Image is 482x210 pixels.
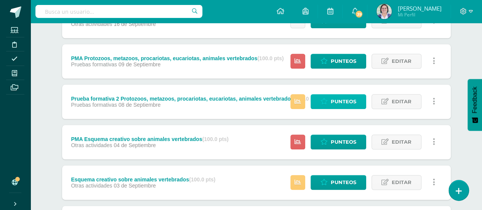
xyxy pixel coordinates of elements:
[331,54,356,68] span: Punteos
[202,136,229,142] strong: (100.0 pts)
[71,142,112,148] span: Otras actividades
[189,176,215,183] strong: (100.0 pts)
[397,11,441,18] span: Mi Perfil
[468,79,482,131] button: Feedback - Mostrar encuesta
[118,61,161,67] span: 09 de Septiembre
[114,21,156,27] span: 16 de Septiembre
[392,95,412,109] span: Editar
[71,61,117,67] span: Pruebas formativas
[71,102,117,108] span: Pruebas formativas
[118,102,161,108] span: 08 de Septiembre
[392,54,412,68] span: Editar
[392,135,412,149] span: Editar
[376,4,392,19] img: cb6240ca9060cd5322fbe56422423029.png
[71,96,320,102] div: Prueba formativa 2 Protozoos, metazoos, procariotas, eucariotas, animales vertebrados
[71,21,112,27] span: Otras actividades
[311,135,366,149] a: Punteos
[71,176,215,183] div: Esquema creativo sobre animales vertebrados
[114,183,156,189] span: 03 de Septiembre
[311,94,366,109] a: Punteos
[257,55,283,61] strong: (100.0 pts)
[392,175,412,189] span: Editar
[471,87,478,113] span: Feedback
[311,175,366,190] a: Punteos
[71,183,112,189] span: Otras actividades
[114,142,156,148] span: 04 de Septiembre
[71,55,283,61] div: PMA Protozoos, metazoos, procariotas, eucariotas, animales vertebrados
[355,10,363,18] span: 39
[331,175,356,189] span: Punteos
[331,135,356,149] span: Punteos
[331,95,356,109] span: Punteos
[71,136,228,142] div: PMA Esquema creativo sobre animales vertebrados
[35,5,202,18] input: Busca un usuario...
[397,5,441,12] span: [PERSON_NAME]
[311,54,366,69] a: Punteos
